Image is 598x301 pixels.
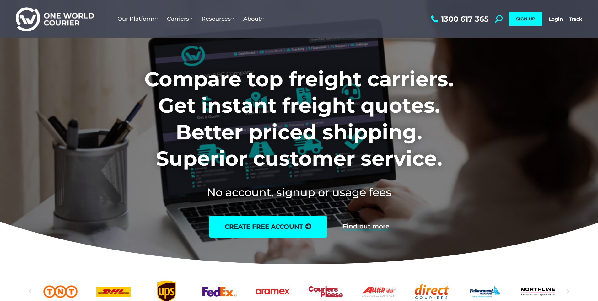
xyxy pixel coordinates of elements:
span: Carriers [167,15,192,22]
span: SIGN UP [516,16,535,22]
a: SIGN UP [509,12,542,26]
a: Carriers [162,9,197,29]
img: One World Courier [16,6,94,32]
h2: No account, signup or usage fees [103,185,495,200]
span: Resources [202,15,234,22]
a: Resources [197,9,239,29]
span: Our Platform [117,15,158,22]
a: Our Platform [113,9,162,29]
a: Find out more [343,223,389,230]
span: About [243,15,264,22]
h1: Compare top freight carriers. Get instant freight quotes. Better priced shipping. Superior custom... [103,66,495,172]
a: Login [549,16,563,22]
a: Track [569,16,582,22]
a: 1300 617 365 [429,15,488,23]
a: About [239,9,268,29]
a: create free account [209,216,327,238]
